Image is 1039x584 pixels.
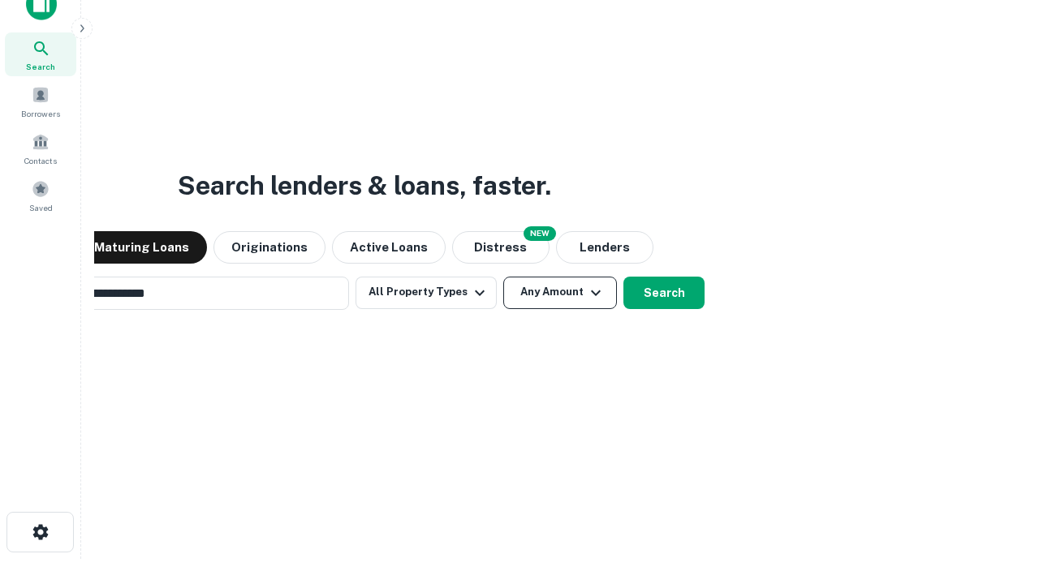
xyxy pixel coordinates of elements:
[503,277,617,309] button: Any Amount
[356,277,497,309] button: All Property Types
[24,154,57,167] span: Contacts
[958,454,1039,532] iframe: Chat Widget
[21,107,60,120] span: Borrowers
[29,201,53,214] span: Saved
[5,79,76,123] a: Borrowers
[5,174,76,217] a: Saved
[213,231,325,264] button: Originations
[623,277,705,309] button: Search
[524,226,556,241] div: NEW
[26,60,55,73] span: Search
[452,231,550,264] button: Search distressed loans with lien and other non-mortgage details.
[76,231,207,264] button: Maturing Loans
[178,166,551,205] h3: Search lenders & loans, faster.
[5,127,76,170] a: Contacts
[556,231,653,264] button: Lenders
[5,32,76,76] a: Search
[332,231,446,264] button: Active Loans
